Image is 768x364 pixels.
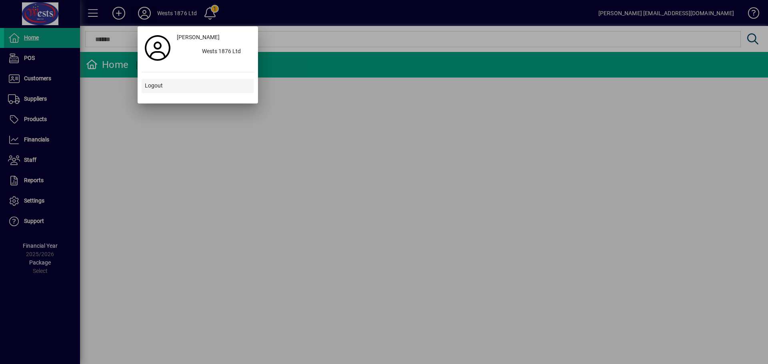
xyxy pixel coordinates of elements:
[142,41,174,55] a: Profile
[142,79,254,93] button: Logout
[145,82,163,90] span: Logout
[196,45,254,59] div: Wests 1876 Ltd
[174,30,254,45] a: [PERSON_NAME]
[174,45,254,59] button: Wests 1876 Ltd
[177,33,220,42] span: [PERSON_NAME]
